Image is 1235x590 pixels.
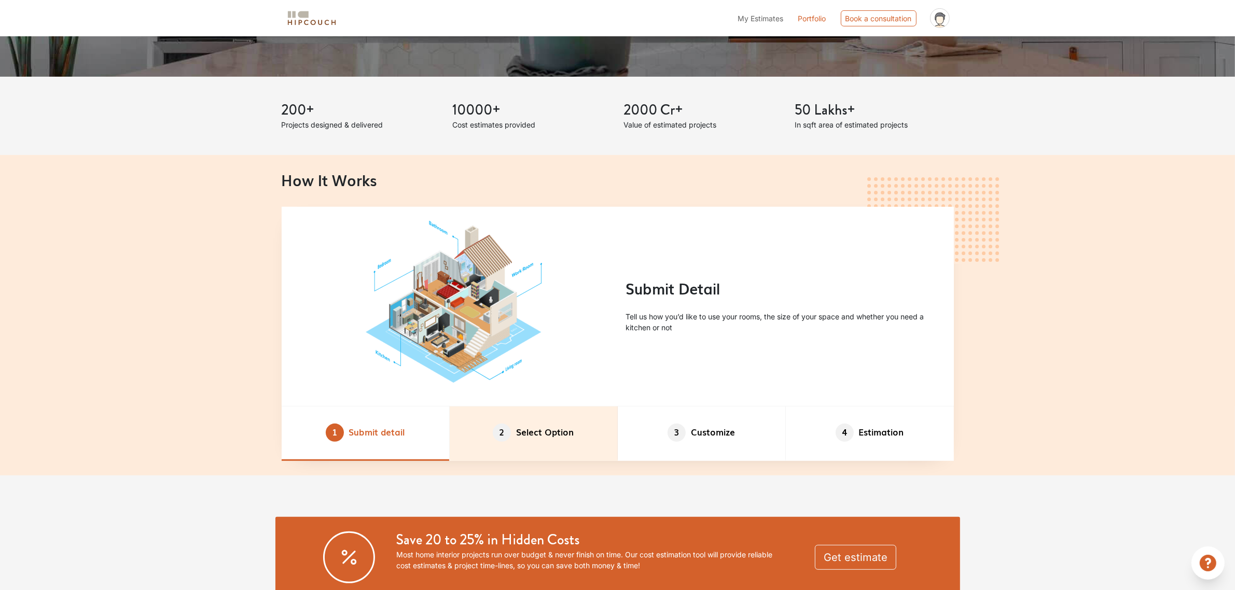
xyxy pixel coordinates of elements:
[624,119,783,130] p: Value of estimated projects
[618,406,786,461] li: Customize
[450,406,618,461] li: Select Option
[841,10,917,26] div: Book a consultation
[493,424,511,442] span: 2
[795,119,954,130] p: In sqft area of estimated projects
[815,545,896,570] button: Get estimate
[326,424,344,442] span: 1
[453,119,612,130] p: Cost estimates provided
[624,102,783,119] h3: 2000 Cr+
[453,102,612,119] h3: 10000+
[282,406,450,461] li: Submit detail
[795,102,954,119] h3: 50 Lakhs+
[668,424,686,442] span: 3
[836,424,854,442] span: 4
[798,13,826,24] a: Portfolio
[286,7,338,30] span: logo-horizontal.svg
[282,119,440,130] p: Projects designed & delivered
[397,531,784,549] h3: Save 20 to 25% in Hidden Costs
[738,14,784,23] span: My Estimates
[786,406,954,461] li: Estimation
[282,171,954,189] h2: How It Works
[397,549,784,571] p: Most home interior projects run over budget & never finish on time. Our cost estimation tool will...
[286,9,338,27] img: logo-horizontal.svg
[282,102,440,119] h3: 200+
